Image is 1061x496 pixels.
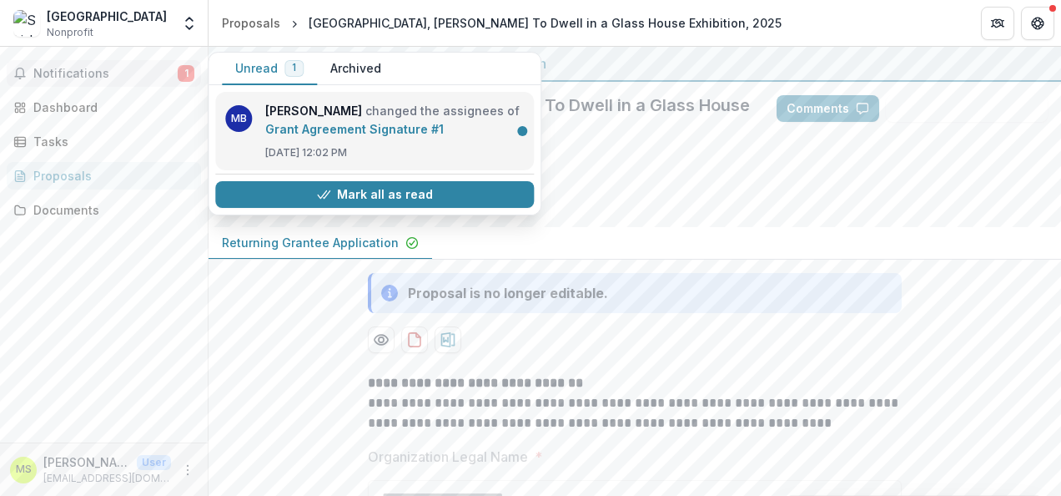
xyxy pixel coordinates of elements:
button: Get Help [1021,7,1054,40]
div: Proposal is no longer editable. [408,283,608,303]
div: [GEOGRAPHIC_DATA], [PERSON_NAME] To Dwell in a Glass House Exhibition, 2025 [309,14,782,32]
a: Proposals [215,11,287,35]
a: Tasks [7,128,201,155]
div: Tasks [33,133,188,150]
a: Proposals [7,162,201,190]
img: Skirball Cultural Center [13,10,40,37]
a: Grant Agreement Signature #1 [265,122,444,136]
div: [PERSON_NAME] and [PERSON_NAME] Foundation [222,53,1048,73]
div: Proposals [222,14,280,32]
p: User [137,455,171,470]
button: Partners [981,7,1014,40]
button: download-proposal [401,326,428,353]
p: changed the assignees of [265,102,524,139]
div: Proposals [33,167,188,185]
button: Notifications1 [7,60,201,87]
button: Comments [777,95,879,122]
nav: breadcrumb [215,11,788,35]
div: Marissa Stark [16,464,32,475]
div: [GEOGRAPHIC_DATA] [47,8,167,25]
button: download-proposal [435,326,461,353]
span: 1 [292,62,296,73]
p: Organization Legal Name [368,447,528,467]
span: Nonprofit [47,25,93,40]
button: Preview 9dfed13c-8133-4118-8ab2-bee602d9740d-0.pdf [368,326,395,353]
button: Answer Suggestions [886,95,1048,122]
p: [EMAIL_ADDRESS][DOMAIN_NAME] [43,471,171,486]
p: [PERSON_NAME] [43,453,130,471]
button: Unread [222,53,317,85]
button: Archived [317,53,395,85]
button: More [178,460,198,480]
span: Notifications [33,67,178,81]
p: Returning Grantee Application [222,234,399,251]
span: 1 [178,65,194,82]
div: Documents [33,201,188,219]
a: Dashboard [7,94,201,121]
a: Documents [7,196,201,224]
div: Dashboard [33,99,188,116]
button: Open entity switcher [178,7,201,40]
button: Mark all as read [215,181,534,208]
